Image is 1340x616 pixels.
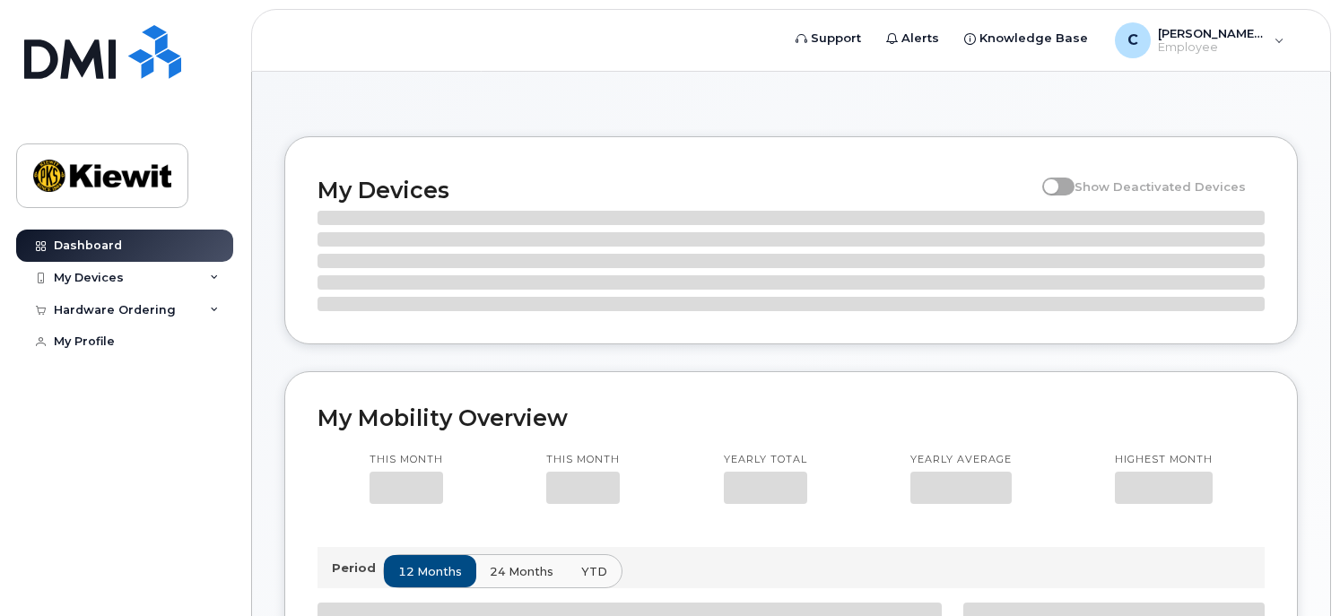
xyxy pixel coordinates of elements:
[490,563,553,580] span: 24 months
[1115,453,1213,467] p: Highest month
[318,404,1265,431] h2: My Mobility Overview
[1075,179,1246,194] span: Show Deactivated Devices
[1042,169,1057,184] input: Show Deactivated Devices
[370,453,443,467] p: This month
[318,177,1033,204] h2: My Devices
[332,560,383,577] p: Period
[581,563,607,580] span: YTD
[910,453,1012,467] p: Yearly average
[546,453,620,467] p: This month
[724,453,807,467] p: Yearly total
